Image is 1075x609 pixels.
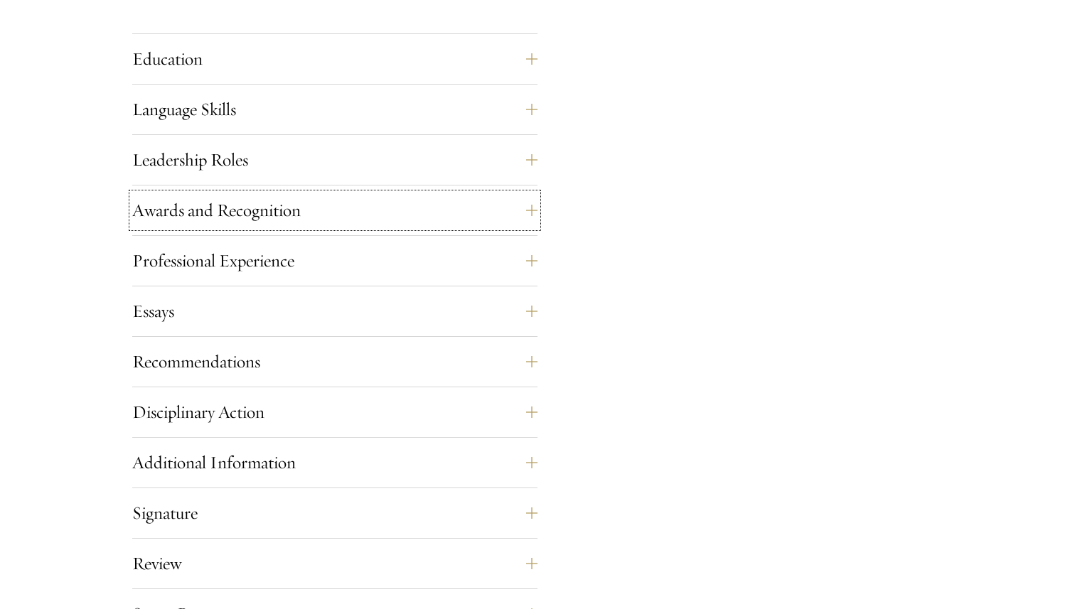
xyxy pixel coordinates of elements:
button: Language Skills [132,92,537,126]
button: Signature [132,496,537,530]
button: Recommendations [132,345,537,379]
button: Disciplinary Action [132,395,537,429]
button: Review [132,546,537,581]
button: Essays [132,294,537,328]
button: Awards and Recognition [132,193,537,227]
button: Education [132,42,537,76]
button: Professional Experience [132,244,537,278]
button: Additional Information [132,446,537,480]
button: Leadership Roles [132,143,537,177]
